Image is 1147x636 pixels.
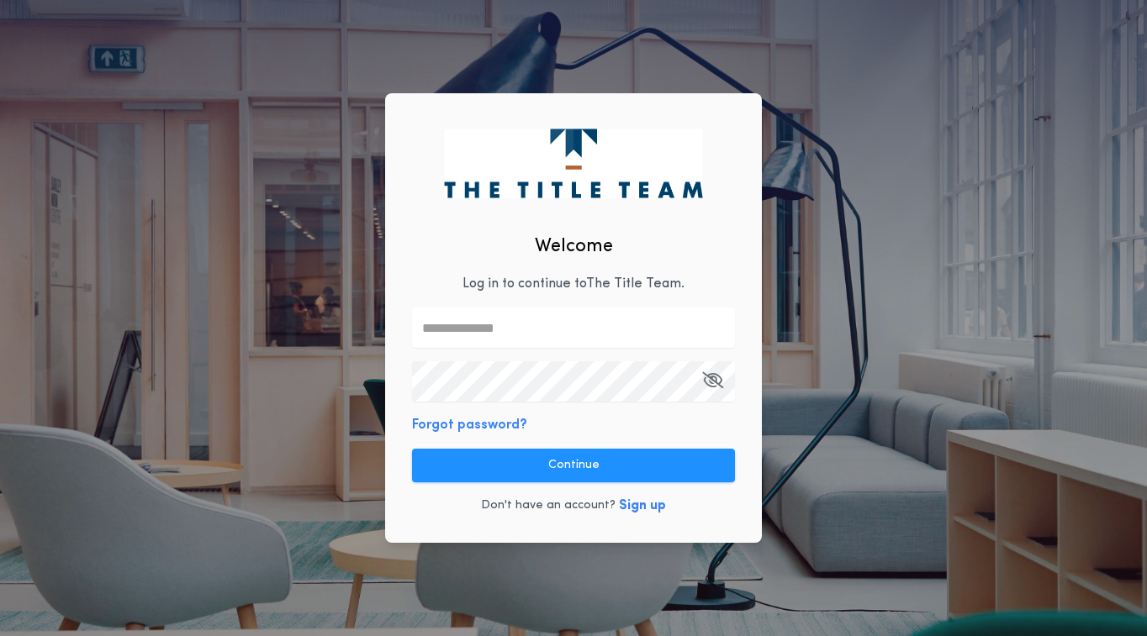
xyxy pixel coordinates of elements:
[535,233,613,260] h2: Welcome
[444,129,702,197] img: logo
[412,449,735,482] button: Continue
[462,274,684,294] p: Log in to continue to The Title Team .
[412,415,527,435] button: Forgot password?
[481,497,616,514] p: Don't have an account?
[619,496,666,516] button: Sign up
